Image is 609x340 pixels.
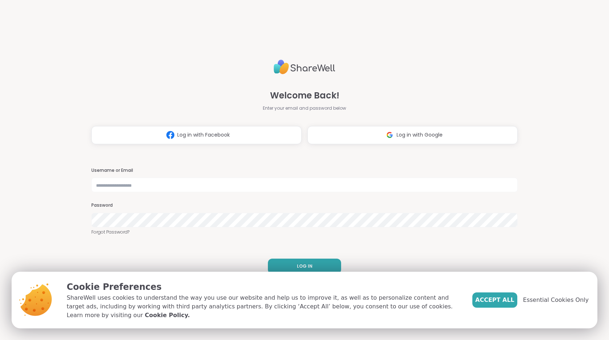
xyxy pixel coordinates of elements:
button: Log in with Google [307,126,518,144]
span: Log in with Facebook [177,131,230,139]
img: ShareWell Logomark [383,128,397,142]
button: LOG IN [268,259,341,274]
span: Welcome Back! [270,89,339,102]
a: Cookie Policy. [145,311,190,320]
a: Forgot Password? [91,229,518,235]
p: ShareWell uses cookies to understand the way you use our website and help us to improve it, as we... [67,294,461,320]
button: Log in with Facebook [91,126,302,144]
img: ShareWell Logo [274,57,335,77]
h3: Username or Email [91,167,518,174]
span: Accept All [475,296,514,304]
span: Log in with Google [397,131,443,139]
span: Essential Cookies Only [523,296,589,304]
span: LOG IN [297,263,312,270]
img: ShareWell Logomark [163,128,177,142]
p: Cookie Preferences [67,280,461,294]
button: Accept All [472,292,517,308]
span: Enter your email and password below [263,105,346,112]
h3: Password [91,202,518,209]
